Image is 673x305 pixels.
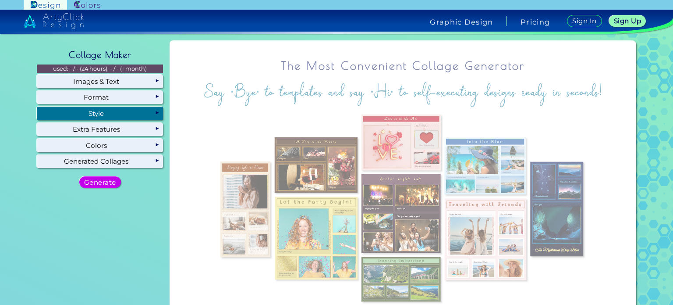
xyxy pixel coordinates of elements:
div: Format [37,91,163,104]
p: used: - / - (24 hours), - / - (1 month) [37,65,163,73]
a: Sign Up [609,15,646,27]
div: Generated Collages [37,155,163,168]
img: artyclick_design_logo_white_combined_path.svg [24,13,84,29]
h5: Sign Up [614,18,641,24]
h5: Generate [84,179,116,186]
h2: Collage Maker [64,45,135,65]
div: Style [37,107,163,120]
img: ArtyClick Colors logo [74,1,100,9]
a: Pricing [521,18,550,25]
a: Sign In [567,15,602,27]
h2: Say "Bye" to templates and say "Hi" to self-executing designs ready in seconds! [177,81,629,103]
h1: The Most Convenient Collage Generator [177,54,629,78]
div: Colors [37,139,163,152]
div: Extra Features [37,123,163,136]
div: Images & Text [37,75,163,88]
h4: Graphic Design [430,18,493,25]
h5: Sign In [573,18,597,24]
